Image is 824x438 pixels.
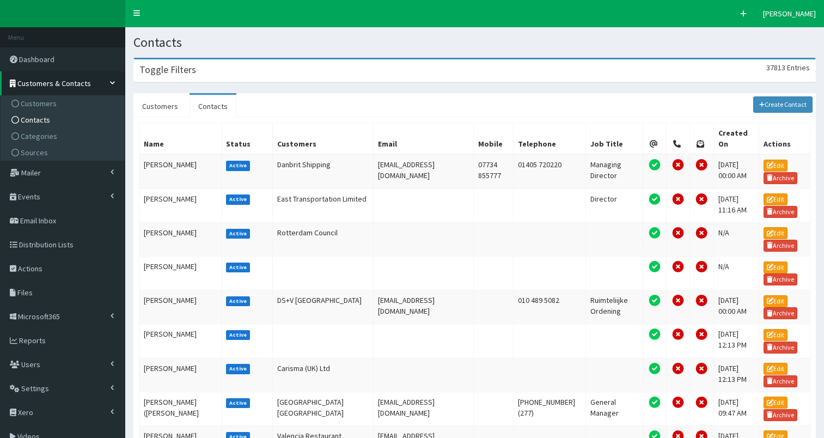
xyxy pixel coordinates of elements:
[226,263,251,272] label: Active
[713,324,759,358] td: [DATE] 12:13 PM
[764,160,788,172] a: Edit
[585,392,643,425] td: General Manager
[764,227,788,239] a: Edit
[764,172,797,184] a: Archive
[21,99,57,108] span: Customers
[226,364,251,374] label: Active
[473,154,513,188] td: 07734 855777
[667,123,690,155] th: Telephone Permission
[133,35,816,50] h1: Contacts
[139,358,222,392] td: [PERSON_NAME]
[226,161,251,171] label: Active
[713,256,759,290] td: N/A
[139,256,222,290] td: [PERSON_NAME]
[139,222,222,256] td: [PERSON_NAME]
[514,123,585,155] th: Telephone
[273,123,374,155] th: Customers
[585,123,643,155] th: Job Title
[585,154,643,188] td: Managing Director
[374,392,474,425] td: [EMAIL_ADDRESS][DOMAIN_NAME]
[3,112,125,128] a: Contacts
[190,95,236,118] a: Contacts
[19,54,54,64] span: Dashboard
[764,193,788,205] a: Edit
[3,128,125,144] a: Categories
[221,123,273,155] th: Status
[139,123,222,155] th: Name
[19,240,74,250] span: Distribution Lists
[139,154,222,188] td: [PERSON_NAME]
[764,342,797,354] a: Archive
[273,222,374,256] td: Rotterdam Council
[764,206,797,218] a: Archive
[763,9,816,19] span: [PERSON_NAME]
[139,65,196,75] h3: Toggle Filters
[374,290,474,324] td: [EMAIL_ADDRESS][DOMAIN_NAME]
[18,407,33,417] span: Xero
[764,363,788,375] a: Edit
[766,63,785,72] span: 37813
[713,290,759,324] td: [DATE] 00:00 AM
[374,154,474,188] td: [EMAIL_ADDRESS][DOMAIN_NAME]
[3,144,125,161] a: Sources
[17,288,33,297] span: Files
[764,261,788,273] a: Edit
[764,307,797,319] a: Archive
[273,154,374,188] td: Danbrit Shipping
[139,392,222,425] td: [PERSON_NAME] ([PERSON_NAME]
[764,375,797,387] a: Archive
[374,123,474,155] th: Email
[139,188,222,222] td: [PERSON_NAME]
[18,312,60,321] span: Microsoft365
[19,336,46,345] span: Reports
[514,290,585,324] td: 010 489 5082
[21,168,41,178] span: Mailer
[3,95,125,112] a: Customers
[21,384,49,393] span: Settings
[514,392,585,425] td: [PHONE_NUMBER] (277)
[20,216,56,226] span: Email Inbox
[759,123,810,155] th: Actions
[18,192,40,202] span: Events
[226,398,251,408] label: Active
[273,290,374,324] td: DS+V [GEOGRAPHIC_DATA]
[273,188,374,222] td: East Transportation Limited
[21,115,50,125] span: Contacts
[764,273,797,285] a: Archive
[713,188,759,222] td: [DATE] 11:16 AM
[764,409,797,421] a: Archive
[514,154,585,188] td: 01405 720220
[585,188,643,222] td: Director
[21,131,57,141] span: Categories
[713,358,759,392] td: [DATE] 12:13 PM
[764,397,788,409] a: Edit
[713,392,759,425] td: [DATE] 09:47 AM
[21,148,48,157] span: Sources
[139,324,222,358] td: [PERSON_NAME]
[713,222,759,256] td: N/A
[643,123,666,155] th: Email Permission
[273,392,374,425] td: [GEOGRAPHIC_DATA] [GEOGRAPHIC_DATA]
[18,264,42,273] span: Actions
[226,194,251,204] label: Active
[226,229,251,239] label: Active
[273,358,374,392] td: Carisma (UK) Ltd
[713,154,759,188] td: [DATE] 00:00 AM
[690,123,713,155] th: Post Permission
[764,295,788,307] a: Edit
[21,360,40,369] span: Users
[226,330,251,340] label: Active
[133,95,187,118] a: Customers
[17,78,91,88] span: Customers & Contacts
[764,240,797,252] a: Archive
[139,290,222,324] td: [PERSON_NAME]
[787,63,810,72] span: Entries
[473,123,513,155] th: Mobile
[764,329,788,341] a: Edit
[585,290,643,324] td: Ruimteliijke Ordening
[713,123,759,155] th: Created On
[753,96,813,113] a: Create Contact
[226,296,251,306] label: Active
